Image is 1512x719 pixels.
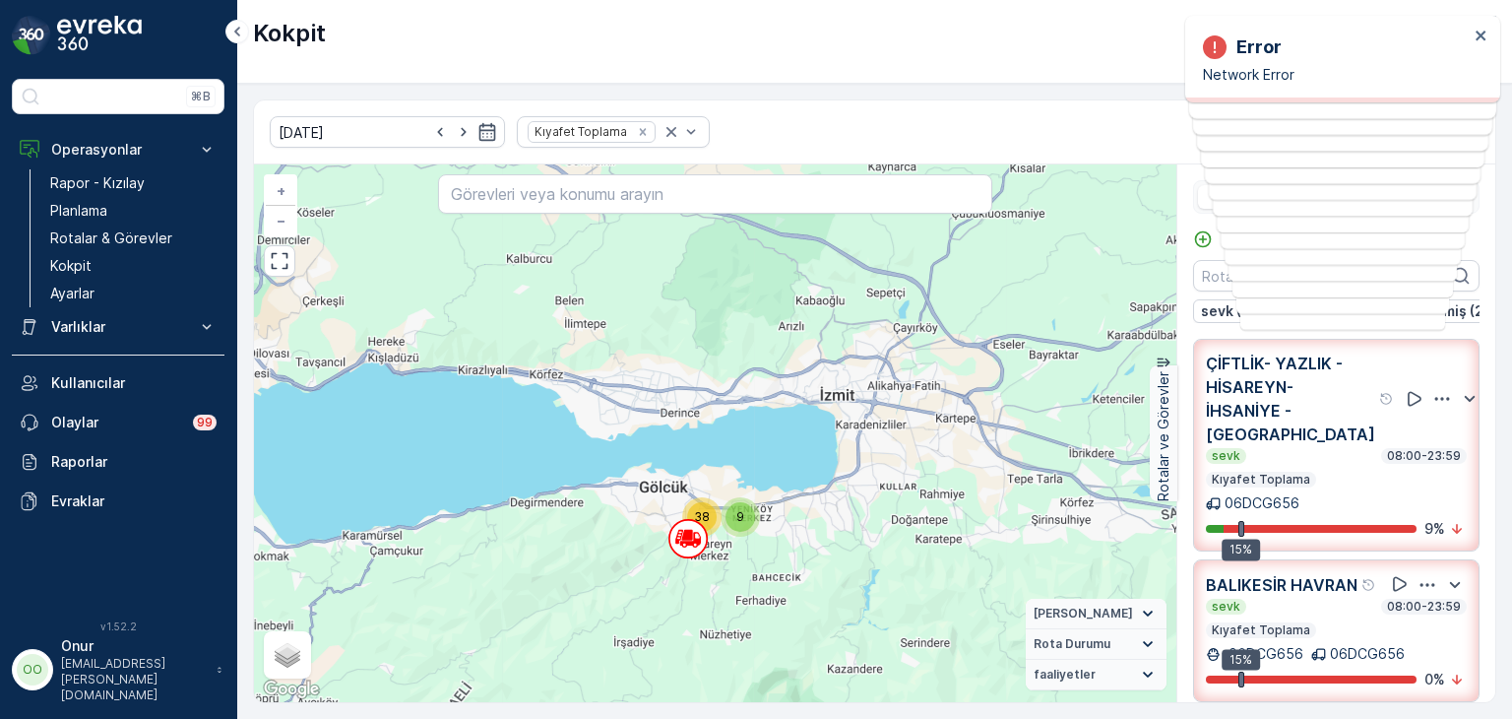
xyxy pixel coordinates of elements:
img: logo_dark-DEwI_e13.png [57,16,142,55]
button: Varlıklar [12,307,224,347]
a: Geçici Rota Ekle [1193,229,1331,249]
div: Kıyafet Toplama [529,122,630,141]
p: 06DCG656 [1225,644,1303,664]
span: faaliyetler [1034,667,1096,683]
div: 38 [682,497,722,537]
p: 06DCG656 [1225,493,1299,513]
p: Planlama [50,201,107,221]
span: + [277,182,285,199]
span: 38 [694,509,710,524]
div: Remove Kıyafet Toplama [632,124,654,140]
span: 9 [736,509,744,524]
a: Layers [266,633,309,677]
p: BALIKESİR HAVRAN [1206,573,1357,597]
p: Ayarlar [50,284,94,303]
p: 9 % [1424,519,1445,539]
a: Kullanıcılar [12,363,224,403]
p: [EMAIL_ADDRESS][PERSON_NAME][DOMAIN_NAME] [61,656,207,703]
p: Kullanıcılar [51,373,217,393]
p: 08:00-23:59 [1385,599,1463,615]
a: Planlama [42,197,224,225]
div: OO [17,654,48,686]
p: Varlıklar [51,317,185,337]
a: Evraklar [12,482,224,521]
p: 0 % [1424,670,1445,689]
a: Raporlar [12,442,224,482]
summary: [PERSON_NAME] [1026,599,1166,629]
div: Yardım Araç İkonu [1361,577,1377,593]
p: ÇİFTLİK- YAZLIK -HİSAREYN- İHSANİYE -[GEOGRAPHIC_DATA] [1206,352,1375,446]
div: 15% [1222,649,1260,671]
p: Kıyafet Toplama [1210,472,1312,488]
a: Ayarlar [42,280,224,307]
a: Bu bölgeyi Google Haritalar'da açın (yeni pencerede açılır) [259,677,324,702]
a: Kokpit [42,252,224,280]
p: ⌘B [191,89,211,104]
p: sevk [1210,448,1242,464]
p: Network Error [1203,65,1469,85]
p: Rapor - Kızılay [50,173,145,193]
p: Rotalar & Görevler [50,229,172,248]
button: sevk (2) [1193,299,1263,323]
input: Görevleri veya konumu arayın [438,174,991,214]
p: sevk [1210,599,1242,615]
p: Kıyafet Toplama [1210,622,1312,638]
summary: Rota Durumu [1026,629,1166,660]
span: − [277,212,286,229]
p: sevk (2) [1201,301,1255,321]
button: close [1475,28,1488,46]
p: Onur [61,636,207,656]
input: dd/mm/yyyy [270,116,505,148]
span: [PERSON_NAME] [1034,606,1133,621]
input: Rotaları Ara [1193,260,1480,292]
span: v 1.52.2 [12,621,224,632]
button: Operasyonlar [12,130,224,169]
p: 08:00-23:59 [1385,448,1463,464]
p: Operasyonlar [51,140,185,160]
p: 99 [197,415,213,430]
a: Uzaklaştır [266,206,295,235]
p: Olaylar [51,413,181,432]
button: OOOnur[EMAIL_ADDRESS][PERSON_NAME][DOMAIN_NAME] [12,636,224,703]
p: Evraklar [51,491,217,511]
p: 06DCG656 [1330,644,1405,664]
p: Rotalar ve Görevler [1154,371,1173,501]
a: Yakınlaştır [266,176,295,206]
span: Rota Durumu [1034,636,1110,652]
img: Google [259,677,324,702]
a: Rapor - Kızılay [42,169,224,197]
div: Yardım Araç İkonu [1379,391,1395,407]
div: 15% [1222,539,1260,560]
div: 9 [721,497,760,537]
p: Kokpit [50,256,92,276]
a: Olaylar99 [12,403,224,442]
summary: faaliyetler [1026,660,1166,690]
a: Rotalar & Görevler [42,225,224,252]
p: Kokpit [253,18,326,49]
p: Raporlar [51,452,217,472]
p: Error [1236,33,1282,61]
img: logo [12,16,51,55]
